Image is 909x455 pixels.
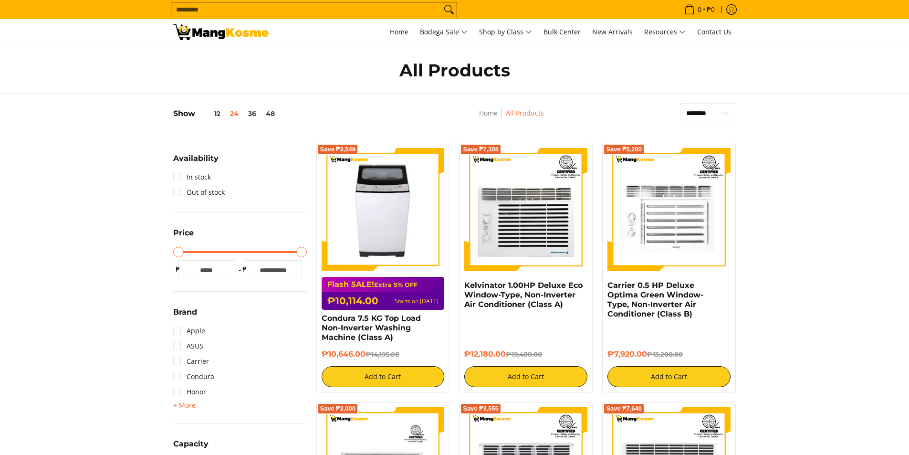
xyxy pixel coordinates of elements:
span: Save ₱7,640 [606,406,642,412]
span: + More [173,402,196,409]
summary: Open [173,229,194,244]
a: Out of stock [173,185,225,200]
a: New Arrivals [587,19,637,45]
a: In stock [173,169,211,185]
span: Resources [644,26,686,38]
h6: ₱10,646.00 [322,349,445,359]
span: ₱ [173,265,183,274]
summary: Open [173,308,197,323]
a: Condura [173,369,214,384]
a: Carrier 0.5 HP Deluxe Optima Green Window-Type, Non-Inverter Air Conditioner (Class B) [607,281,703,318]
button: Add to Cart [322,366,445,387]
a: Home [479,108,498,117]
span: Save ₱5,280 [606,147,642,152]
span: Brand [173,308,197,316]
h6: ₱12,180.00 [464,349,587,359]
a: Condura 7.5 KG Top Load Non-Inverter Washing Machine (Class A) [322,314,421,342]
span: Price [173,229,194,237]
a: Shop by Class [474,19,537,45]
img: Kelvinator 1.00HP Deluxe Eco Window-Type, Non-Inverter Air Conditioner (Class A) [464,148,587,271]
a: Honor [173,384,206,400]
img: Carrier 0.5 HP Deluxe Optima Green Window-Type, Non-Inverter Air Conditioner (Class B) [607,148,731,271]
summary: Open [173,440,209,455]
del: ₱13,200.00 [647,350,683,358]
span: Capacity [173,440,209,448]
span: Contact Us [697,27,731,36]
span: Availability [173,155,219,162]
img: All Products - Home Appliances Warehouse Sale l Mang Kosme [173,24,269,40]
del: ₱19,488.00 [506,350,542,358]
span: Shop by Class [479,26,532,38]
a: Carrier [173,354,209,369]
button: 12 [195,110,225,117]
span: ₱ [240,265,250,274]
span: Save ₱3,555 [463,406,499,412]
span: Bodega Sale [420,26,468,38]
span: ₱0 [705,6,716,13]
a: Contact Us [692,19,736,45]
a: ASUS [173,339,203,354]
span: • [681,4,718,15]
span: Home [390,27,408,36]
a: Kelvinator 1.00HP Deluxe Eco Window-Type, Non-Inverter Air Conditioner (Class A) [464,281,583,309]
span: Save ₱3,549 [320,147,356,152]
summary: Open [173,400,196,411]
button: Add to Cart [464,366,587,387]
button: Search [441,2,457,17]
button: Add to Cart [607,366,731,387]
span: Save ₱7,308 [463,147,499,152]
span: Save ₱3,000 [320,406,356,412]
a: All Products [506,108,544,117]
span: New Arrivals [592,27,633,36]
a: Bulk Center [539,19,585,45]
del: ₱14,195.00 [366,350,399,358]
nav: Main Menu [278,19,736,45]
h1: All Products [269,60,641,81]
a: Resources [639,19,690,45]
nav: Breadcrumbs [416,107,607,129]
img: condura-7.5kg-topload-non-inverter-washing-machine-class-c-full-view-mang-kosme [325,148,441,271]
span: Bulk Center [543,27,581,36]
button: 36 [243,110,261,117]
h5: Show [173,109,280,118]
button: 24 [225,110,243,117]
h6: ₱7,920.00 [607,349,731,359]
span: 0 [696,6,703,13]
button: 48 [261,110,280,117]
a: Home [385,19,413,45]
a: Apple [173,323,205,339]
a: Bodega Sale [415,19,472,45]
summary: Open [173,155,219,169]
